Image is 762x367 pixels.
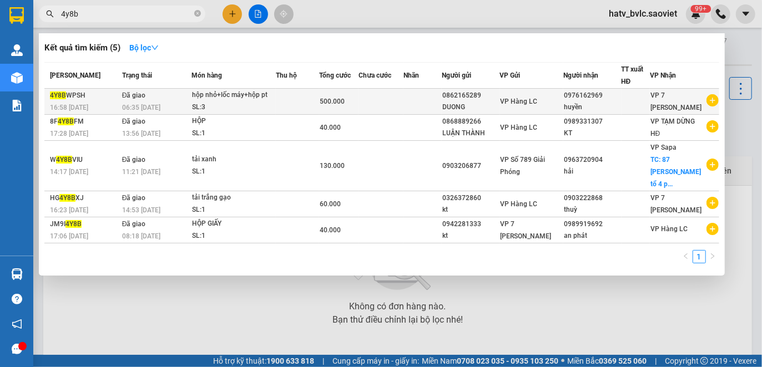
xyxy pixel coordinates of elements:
span: close-circle [194,10,201,17]
span: VP Hàng LC [650,225,688,233]
div: hộp nhỏ+lốc máy+hộp pt [192,89,275,101]
span: 500.000 [320,98,345,105]
div: KT [564,128,621,139]
button: left [679,250,693,263]
span: Tổng cước [319,72,351,79]
span: right [709,253,716,259]
span: TC: 87 [PERSON_NAME] tổ 4 p... [650,156,701,188]
span: VP TẠM DỪNG HĐ [650,118,695,137]
span: Chưa cước [359,72,391,79]
span: close-circle [194,9,201,19]
span: 4Y8B [65,220,82,228]
span: 130.000 [320,162,345,170]
a: 1 [693,251,705,263]
span: notification [12,319,22,329]
span: Nhãn [403,72,419,79]
span: VP Sapa [650,144,677,151]
button: right [706,250,719,263]
div: SL: 1 [192,230,275,242]
span: message [12,344,22,354]
div: SL: 1 [192,128,275,140]
span: VP 7 [PERSON_NAME] [650,91,702,111]
span: 16:58 [DATE] [50,104,88,111]
img: warehouse-icon [11,72,23,84]
div: HỘP GIẤY [192,218,275,230]
div: huyền [564,101,621,113]
span: Người gửi [442,72,471,79]
span: 08:18 [DATE] [122,232,160,240]
span: plus-circle [707,94,719,106]
span: Đã giao [122,91,146,99]
span: 60.000 [320,200,341,208]
li: 1 [693,250,706,263]
span: VP Hàng LC [501,124,538,131]
div: WPSH [50,90,119,101]
span: TT xuất HĐ [622,65,644,85]
div: 0868889266 [442,116,499,128]
button: Bộ lọcdown [120,39,168,57]
span: VP Nhận [650,72,676,79]
div: 0989919692 [564,218,621,230]
span: 06:35 [DATE] [122,104,160,111]
span: VP Hàng LC [501,200,538,208]
span: VP Hàng LC [501,98,538,105]
span: 11:21 [DATE] [122,168,160,176]
div: 0989331307 [564,116,621,128]
img: logo-vxr [9,7,24,24]
img: solution-icon [11,100,23,111]
span: Đã giao [122,220,146,228]
div: thuỳ [564,204,621,216]
div: SL: 3 [192,101,275,114]
div: 0976162969 [564,90,621,101]
h3: Kết quả tìm kiếm ( 5 ) [44,42,120,54]
div: hải [564,166,621,177]
span: VP 7 [PERSON_NAME] [501,220,552,240]
span: question-circle [12,294,22,304]
span: plus-circle [707,120,719,132]
span: 16:23 [DATE] [50,206,88,214]
li: Next Page [706,250,719,263]
span: VP 7 [PERSON_NAME] [650,194,702,214]
span: Đã giao [122,118,146,125]
input: Tìm tên, số ĐT hoặc mã đơn [61,8,192,20]
span: 13:56 [DATE] [122,130,160,137]
div: 0942281333 [442,218,499,230]
span: Đã giao [122,194,146,202]
span: 4Y8B [50,91,66,99]
span: 4Y8B [58,118,74,125]
div: DUONG [442,101,499,113]
div: tải xanh [192,154,275,166]
div: 0326372860 [442,192,499,204]
span: 40.000 [320,124,341,131]
span: left [683,253,689,259]
span: 17:28 [DATE] [50,130,88,137]
img: warehouse-icon [11,268,23,280]
span: 4Y8B [59,194,75,202]
div: HG XJ [50,192,119,204]
span: search [46,10,54,18]
div: 0862165289 [442,90,499,101]
span: down [151,44,159,52]
span: [PERSON_NAME] [50,72,100,79]
div: 0903206877 [442,160,499,172]
div: HỘP [192,115,275,128]
span: Người nhận [563,72,598,79]
div: LUẬN THÀNH [442,128,499,139]
span: 14:17 [DATE] [50,168,88,176]
div: JM9I [50,218,119,230]
li: Previous Page [679,250,693,263]
span: plus-circle [707,197,719,209]
span: Món hàng [191,72,222,79]
img: warehouse-icon [11,44,23,56]
div: an phát [564,230,621,242]
div: tải trắng gạo [192,192,275,204]
span: Trạng thái [122,72,152,79]
span: VP Số 789 Giải Phóng [501,156,546,176]
div: 0963720904 [564,154,621,166]
span: plus-circle [707,223,719,235]
div: kt [442,230,499,242]
span: Thu hộ [276,72,297,79]
div: SL: 1 [192,166,275,178]
span: Đã giao [122,156,146,164]
div: W VIU [50,154,119,166]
